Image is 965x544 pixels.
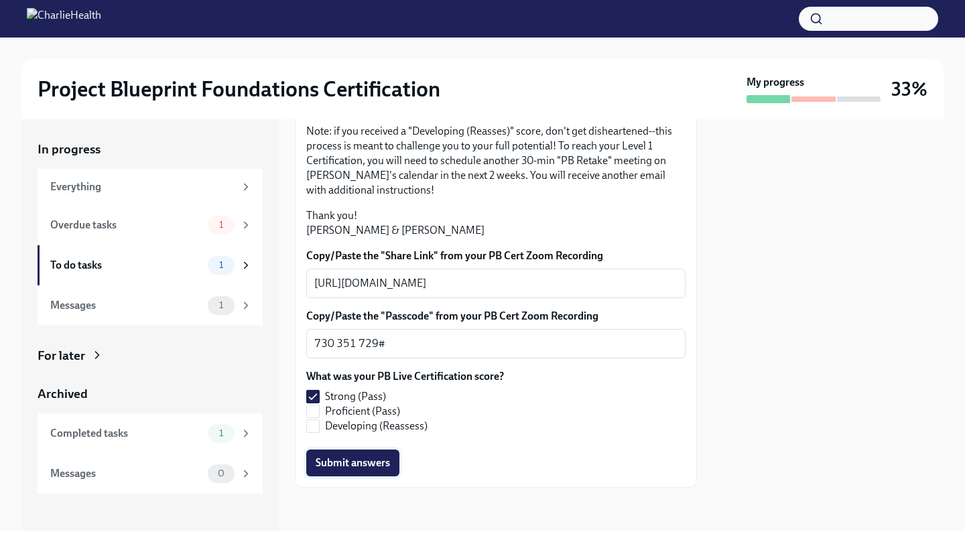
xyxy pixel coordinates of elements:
[211,300,231,310] span: 1
[50,298,202,313] div: Messages
[325,389,386,404] span: Strong (Pass)
[325,404,400,419] span: Proficient (Pass)
[891,77,927,101] h3: 33%
[211,220,231,230] span: 1
[38,141,263,158] a: In progress
[316,456,390,470] span: Submit answers
[27,8,101,29] img: CharlieHealth
[306,369,504,384] label: What was your PB Live Certification score?
[210,468,233,478] span: 0
[38,245,263,285] a: To do tasks1
[38,347,263,364] a: For later
[38,205,263,245] a: Overdue tasks1
[314,275,678,291] textarea: [URL][DOMAIN_NAME]
[211,260,231,270] span: 1
[38,413,263,454] a: Completed tasks1
[38,454,263,494] a: Messages0
[325,419,428,433] span: Developing (Reassess)
[38,385,263,403] a: Archived
[306,309,686,324] label: Copy/Paste the "Passcode" from your PB Cert Zoom Recording
[50,466,202,481] div: Messages
[50,426,202,441] div: Completed tasks
[38,347,85,364] div: For later
[211,428,231,438] span: 1
[50,180,235,194] div: Everything
[38,169,263,205] a: Everything
[50,258,202,273] div: To do tasks
[306,208,686,238] p: Thank you! [PERSON_NAME] & [PERSON_NAME]
[306,124,686,198] p: Note: if you received a "Developing (Reasses)" score, don't get disheartened--this process is mea...
[50,218,202,232] div: Overdue tasks
[38,76,440,103] h2: Project Blueprint Foundations Certification
[38,285,263,326] a: Messages1
[314,336,678,352] textarea: ‪730 351 729‬#
[306,249,686,263] label: Copy/Paste the "Share Link" from your PB Cert Zoom Recording
[747,75,804,90] strong: My progress
[306,450,399,476] button: Submit answers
